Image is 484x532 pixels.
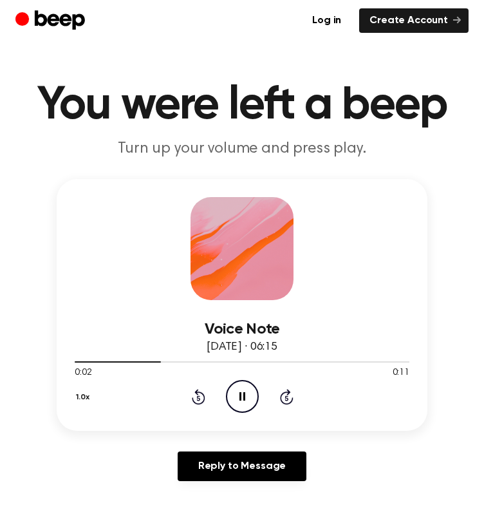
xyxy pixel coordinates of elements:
[15,82,469,129] h1: You were left a beep
[359,8,469,33] a: Create Account
[302,8,351,33] a: Log in
[75,366,91,380] span: 0:02
[393,366,409,380] span: 0:11
[15,139,469,158] p: Turn up your volume and press play.
[75,321,409,338] h3: Voice Note
[178,451,306,481] a: Reply to Message
[207,341,277,353] span: [DATE] · 06:15
[15,8,88,33] a: Beep
[75,386,95,408] button: 1.0x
